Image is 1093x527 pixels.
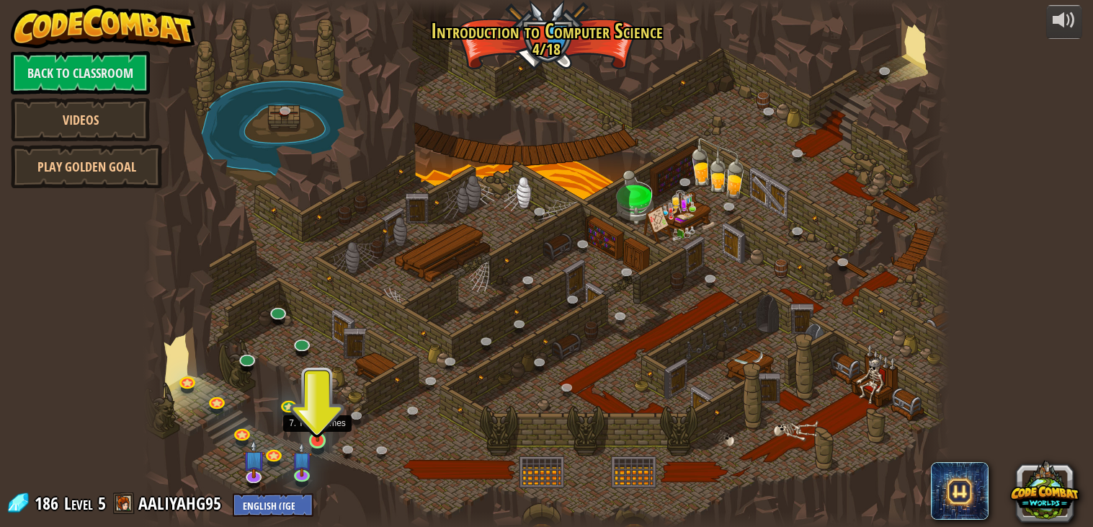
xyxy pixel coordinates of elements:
a: AALIYAHG95 [138,492,226,515]
img: CodeCombat - Learn how to code by playing a game [11,5,195,48]
span: 5 [98,492,106,515]
a: Back to Classroom [11,51,150,94]
img: level-banner-started.png [308,396,328,442]
button: Adjust volume [1046,5,1082,39]
a: Videos [11,98,150,141]
span: Level [64,492,93,515]
img: level-banner-unstarted-subscriber.png [242,440,264,479]
a: Play Golden Goal [11,145,162,188]
span: 186 [35,492,63,515]
img: level-banner-unstarted-subscriber.png [292,443,312,477]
